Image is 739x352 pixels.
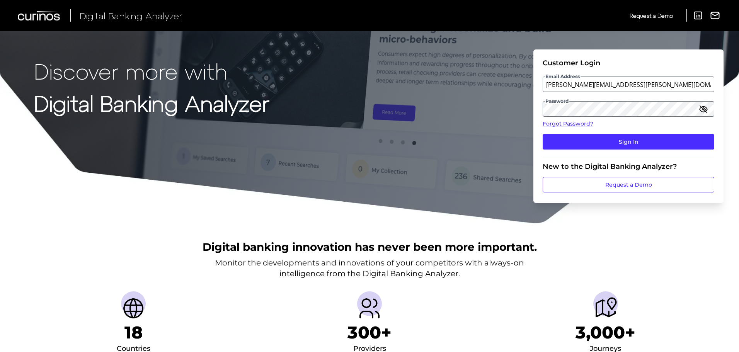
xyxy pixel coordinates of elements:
[34,59,269,83] p: Discover more with
[630,12,673,19] span: Request a Demo
[543,162,714,171] div: New to the Digital Banking Analyzer?
[215,257,524,279] p: Monitor the developments and innovations of your competitors with always-on intelligence from the...
[576,322,635,343] h1: 3,000+
[34,90,269,116] strong: Digital Banking Analyzer
[630,9,673,22] a: Request a Demo
[18,11,61,20] img: Curinos
[543,59,714,67] div: Customer Login
[121,296,146,321] img: Countries
[347,322,392,343] h1: 300+
[545,73,581,80] span: Email Address
[543,120,714,128] a: Forgot Password?
[203,240,537,254] h2: Digital banking innovation has never been more important.
[545,98,569,104] span: Password
[543,177,714,192] a: Request a Demo
[124,322,143,343] h1: 18
[543,134,714,150] button: Sign In
[593,296,618,321] img: Journeys
[80,10,182,21] span: Digital Banking Analyzer
[357,296,382,321] img: Providers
